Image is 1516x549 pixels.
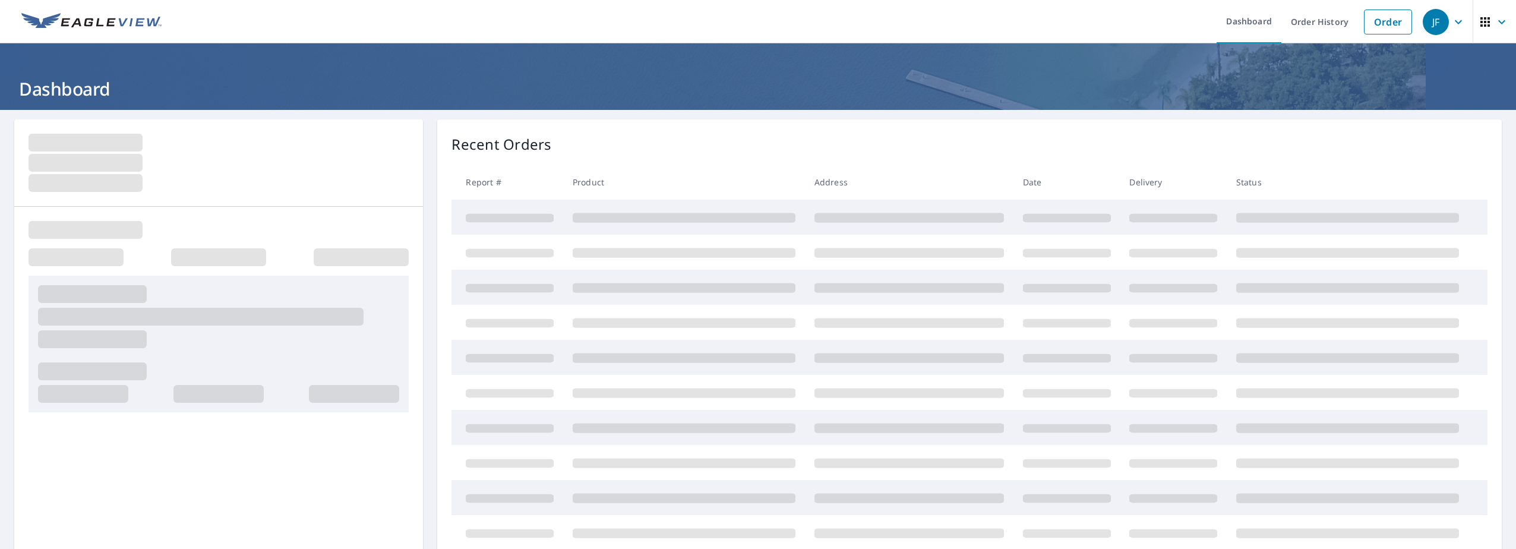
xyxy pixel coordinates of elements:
[1013,165,1120,200] th: Date
[1227,165,1468,200] th: Status
[1120,165,1227,200] th: Delivery
[1423,9,1449,35] div: JF
[451,165,563,200] th: Report #
[21,13,162,31] img: EV Logo
[451,134,551,155] p: Recent Orders
[805,165,1013,200] th: Address
[14,77,1502,101] h1: Dashboard
[1364,10,1412,34] a: Order
[563,165,805,200] th: Product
